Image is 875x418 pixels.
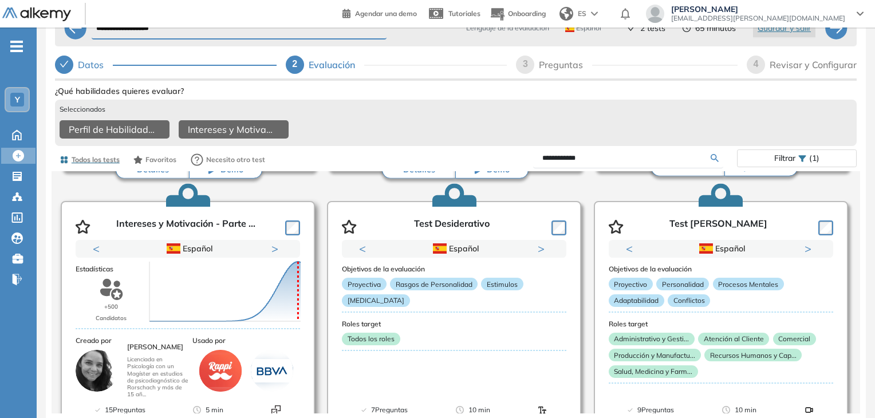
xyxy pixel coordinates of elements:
[186,148,270,171] button: Necesito otro test
[342,333,400,345] p: Todos los roles
[490,2,546,26] button: Onboarding
[371,404,408,416] span: 7 Preguntas
[10,45,23,48] i: -
[516,56,738,74] div: 3Preguntas
[116,218,255,235] p: Intereses y Motivación - Parte ...
[578,9,586,19] span: ES
[414,218,490,235] p: Test Desiderativo
[609,320,833,328] h3: Roles target
[271,405,281,415] img: Format test logo
[251,350,293,392] img: company-logo
[127,344,188,352] h3: [PERSON_NAME]
[342,6,417,19] a: Agendar una demo
[698,333,769,345] p: Atención al Cliente
[753,19,815,37] button: Guardar y salir
[459,258,468,259] button: 2
[76,337,188,345] h3: Creado por
[342,278,386,290] p: Proyectiva
[129,150,181,169] button: Favoritos
[805,243,816,254] button: Next
[773,333,816,345] p: Comercial
[55,85,184,97] span: ¿Qué habilidades quieres evaluar?
[699,243,713,254] img: ESP
[805,405,814,415] img: Format test logo
[591,11,598,16] img: arrow
[174,258,188,259] button: 1
[539,56,592,74] div: Preguntas
[538,243,549,254] button: Next
[60,60,69,69] span: check
[770,56,857,74] div: Revisar y Configurar
[390,278,478,290] p: Rasgos de Personalidad
[96,313,127,324] p: Candidatos
[55,150,124,169] button: Todos los tests
[72,155,120,165] span: Todos los tests
[640,22,665,34] span: 2 tests
[206,404,223,416] span: 5 min
[649,242,793,255] div: Español
[671,5,845,14] span: [PERSON_NAME]
[809,150,819,167] span: (1)
[609,333,695,345] p: Administrativo y Gesti...
[628,24,636,32] span: check
[818,363,875,418] div: Widget de chat
[735,404,756,416] span: 10 min
[609,278,653,290] p: Proyectivo
[668,294,710,307] p: Conflictos
[609,265,833,273] h3: Objetivos de la evaluación
[637,404,674,416] span: 9 Preguntas
[206,155,265,165] span: Necesito otro test
[433,243,447,254] img: ESP
[683,24,691,32] span: clock-circle
[754,59,759,69] span: 4
[695,22,736,34] span: 65 minutos
[656,278,709,290] p: Personalidad
[55,56,277,74] div: Datos
[565,23,601,33] span: Español
[359,243,371,254] button: Previous
[538,405,547,415] img: Format test logo
[60,104,105,115] span: Seleccionados
[192,258,202,259] button: 2
[671,14,845,23] span: [EMAIL_ADDRESS][PERSON_NAME][DOMAIN_NAME]
[342,320,566,328] h3: Roles target
[448,9,480,18] span: Tutoriales
[609,349,701,361] p: Producción y Manufactu...
[342,294,409,307] p: [MEDICAL_DATA]
[69,123,156,136] span: Perfil de Habilidades Comerciales
[609,294,664,307] p: Adaptabilidad
[105,404,145,416] span: 15 Preguntas
[466,23,549,33] span: Lenguaje de la evaluación
[93,243,104,254] button: Previous
[2,7,71,22] img: Logo
[292,59,297,69] span: 2
[713,278,784,290] p: Procesos Mentales
[707,258,721,259] button: 1
[145,155,176,165] span: Favoritos
[508,9,546,18] span: Onboarding
[104,301,118,313] p: +500
[565,25,574,32] img: ESP
[726,258,735,259] button: 2
[78,56,113,74] div: Datos
[747,56,857,74] div: 4Revisar y Configurar
[127,356,188,398] p: Licenciada en Psicología con un Magíster en estudios de psicodiagnóstico de Rorschach y más de 15...
[774,150,795,167] span: Filtrar
[188,123,275,136] span: Intereses y Motivación - Parte 1
[342,265,566,273] h3: Objetivos de la evaluación
[76,350,118,392] img: author-avatar
[309,56,364,74] div: Evaluación
[669,218,767,235] p: Test [PERSON_NAME]
[758,22,811,34] span: Guardar y salir
[440,258,454,259] button: 1
[481,278,523,290] p: Estimulos
[609,365,698,378] p: Salud, Medicina y Farm...
[468,404,490,416] span: 10 min
[626,243,637,254] button: Previous
[199,350,242,392] img: company-logo
[559,7,573,21] img: world
[704,349,802,361] p: Recursos Humanos y Cap...
[355,9,417,18] span: Agendar una demo
[116,242,260,255] div: Español
[15,95,20,104] span: Y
